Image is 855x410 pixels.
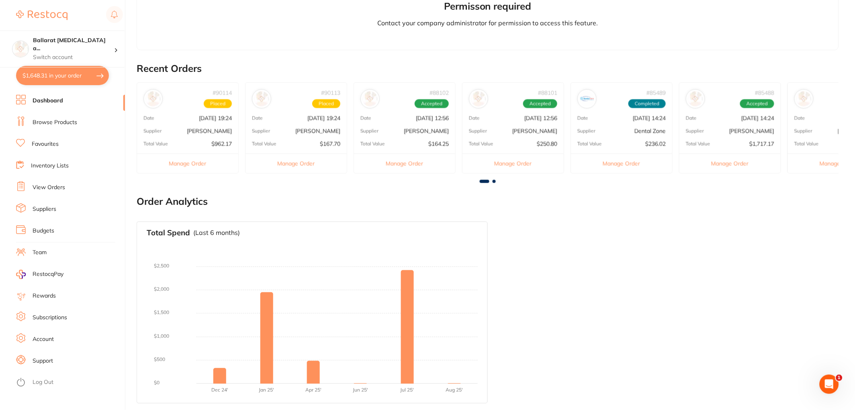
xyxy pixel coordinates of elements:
[32,140,59,148] a: Favourites
[137,63,839,74] h2: Recent Orders
[749,141,774,147] p: $1,717.17
[469,141,493,147] p: Total Value
[512,128,557,134] p: [PERSON_NAME]
[33,37,114,52] h4: Ballarat Wisdom Tooth and Implant Centre
[354,153,455,173] button: Manage Order
[688,91,703,106] img: Henry Schein Halas
[16,66,109,85] button: $1,648.31 in your order
[321,90,340,96] p: # 90113
[794,115,805,121] p: Date
[577,115,588,121] p: Date
[686,141,710,147] p: Total Value
[686,115,697,121] p: Date
[577,141,602,147] p: Total Value
[33,314,67,322] a: Subscriptions
[415,99,449,108] span: Accepted
[33,292,56,300] a: Rewards
[360,141,385,147] p: Total Value
[729,128,774,134] p: [PERSON_NAME]
[245,153,347,173] button: Manage Order
[462,153,564,173] button: Manage Order
[362,91,378,106] img: Adam Dental
[579,91,595,106] img: Dental Zone
[33,378,53,386] a: Log Out
[820,375,839,394] iframe: Intercom live chat
[523,99,557,108] span: Accepted
[16,6,67,24] a: Restocq Logo
[145,91,161,106] img: Adam Dental
[646,90,666,96] p: # 85489
[16,10,67,20] img: Restocq Logo
[137,196,839,207] h2: Order Analytics
[252,128,270,134] p: Supplier
[740,99,774,108] span: Accepted
[33,227,54,235] a: Budgets
[471,91,486,106] img: Henry Schein Halas
[538,90,557,96] p: # 88101
[634,128,666,134] p: Dental Zone
[252,141,276,147] p: Total Value
[741,115,774,121] p: [DATE] 14:24
[679,153,781,173] button: Manage Order
[143,115,154,121] p: Date
[796,91,812,106] img: Adam Dental
[537,141,557,147] p: $250.80
[577,128,595,134] p: Supplier
[633,115,666,121] p: [DATE] 14:24
[444,1,532,12] h2: Permisson required
[33,184,65,192] a: View Orders
[404,128,449,134] p: [PERSON_NAME]
[12,41,29,57] img: Ballarat Wisdom Tooth and Implant Centre
[33,357,53,365] a: Support
[469,128,487,134] p: Supplier
[794,141,819,147] p: Total Value
[137,153,238,173] button: Manage Order
[571,153,672,173] button: Manage Order
[416,115,449,121] p: [DATE] 12:56
[143,128,162,134] p: Supplier
[428,141,449,147] p: $164.25
[16,270,26,279] img: RestocqPay
[33,335,54,343] a: Account
[211,141,232,147] p: $962.17
[33,205,56,213] a: Suppliers
[16,270,63,279] a: RestocqPay
[755,90,774,96] p: # 85488
[254,91,269,106] img: Henry Schein Halas
[31,162,69,170] a: Inventory Lists
[16,376,123,389] button: Log Out
[360,115,371,121] p: Date
[645,141,666,147] p: $236.02
[33,249,47,257] a: Team
[204,99,232,108] span: Placed
[147,228,190,237] h3: Total Spend
[33,53,114,61] p: Switch account
[252,115,263,121] p: Date
[360,128,378,134] p: Supplier
[295,128,340,134] p: [PERSON_NAME]
[213,90,232,96] p: # 90114
[320,141,340,147] p: $167.70
[628,99,666,108] span: Completed
[143,141,168,147] p: Total Value
[377,18,598,27] p: Contact your company administrator for permission to access this feature.
[307,115,340,121] p: [DATE] 19:24
[187,128,232,134] p: [PERSON_NAME]
[524,115,557,121] p: [DATE] 12:56
[312,99,340,108] span: Placed
[836,375,843,381] span: 1
[199,115,232,121] p: [DATE] 19:24
[33,97,63,105] a: Dashboard
[193,229,240,236] p: (Last 6 months)
[33,270,63,278] span: RestocqPay
[33,118,77,126] a: Browse Products
[430,90,449,96] p: # 88102
[794,128,812,134] p: Supplier
[686,128,704,134] p: Supplier
[469,115,480,121] p: Date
